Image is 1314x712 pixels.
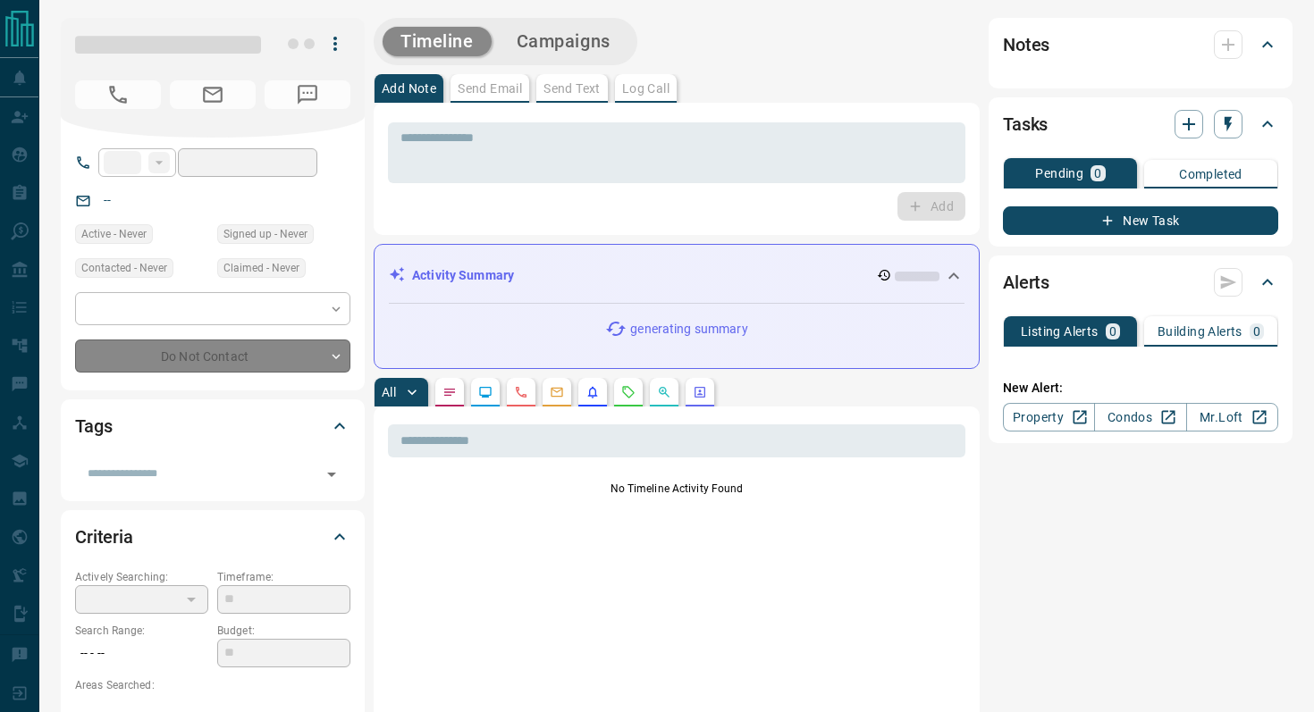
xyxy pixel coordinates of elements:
button: Open [319,462,344,487]
div: Alerts [1003,261,1278,304]
p: 0 [1109,325,1116,338]
span: No Number [265,80,350,109]
svg: Opportunities [657,385,671,399]
p: 0 [1094,167,1101,180]
p: No Timeline Activity Found [388,481,965,497]
p: Actively Searching: [75,569,208,585]
p: -- - -- [75,639,208,668]
span: Contacted - Never [81,259,167,277]
h2: Notes [1003,30,1049,59]
h2: Tasks [1003,110,1048,138]
span: No Email [170,80,256,109]
svg: Notes [442,385,457,399]
svg: Emails [550,385,564,399]
div: Criteria [75,515,350,558]
a: Mr.Loft [1186,403,1278,431]
a: -- [104,193,111,207]
h2: Alerts [1003,268,1049,297]
p: Budget: [217,623,350,639]
p: All [382,386,396,398]
p: Building Alerts [1158,325,1242,338]
a: Condos [1094,403,1186,431]
div: Notes [1003,23,1278,66]
span: Active - Never [81,225,147,243]
svg: Lead Browsing Activity [478,385,493,399]
button: Campaigns [499,27,628,56]
svg: Agent Actions [693,385,707,399]
p: generating summary [630,320,747,339]
p: Areas Searched: [75,677,350,693]
span: Signed up - Never [223,225,307,243]
p: Listing Alerts [1021,325,1099,338]
p: Add Note [382,82,436,95]
p: Timeframe: [217,569,350,585]
svg: Calls [514,385,528,399]
div: Tasks [1003,103,1278,146]
span: No Number [75,80,161,109]
div: Do Not Contact [75,339,350,373]
p: Completed [1179,168,1242,180]
div: Activity Summary [389,259,964,292]
svg: Requests [621,385,636,399]
p: Activity Summary [412,266,514,285]
h2: Criteria [75,523,133,551]
p: Search Range: [75,623,208,639]
span: Claimed - Never [223,259,299,277]
p: New Alert: [1003,379,1278,398]
h2: Tags [75,412,112,440]
p: 0 [1253,325,1260,338]
svg: Listing Alerts [585,385,600,399]
a: Property [1003,403,1095,431]
div: Tags [75,405,350,448]
button: Timeline [383,27,492,56]
button: New Task [1003,206,1278,235]
p: Pending [1035,167,1083,180]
